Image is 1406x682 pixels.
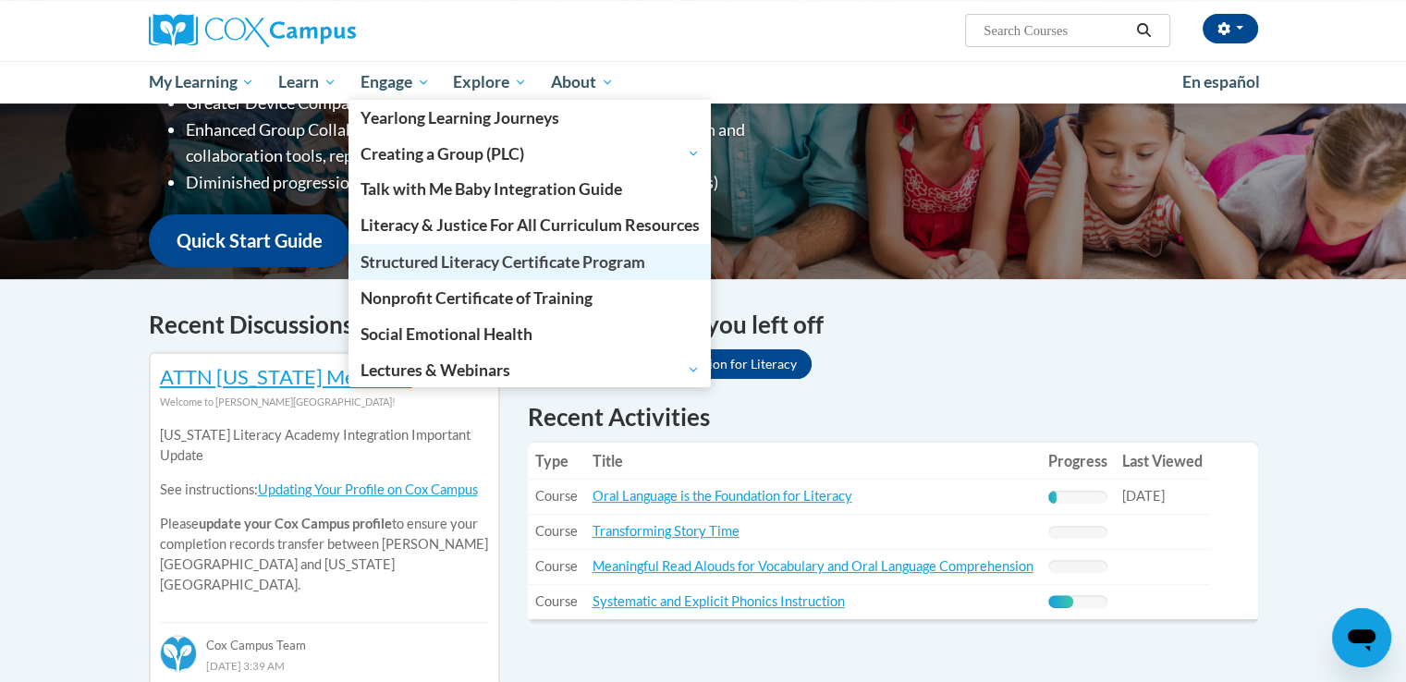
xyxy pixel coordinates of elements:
span: Explore [453,71,527,93]
a: En español [1170,63,1272,102]
button: Account Settings [1203,14,1258,43]
button: Search [1130,19,1157,42]
span: Yearlong Learning Journeys [361,108,559,128]
li: Enhanced Group Collaboration Tools (Action plans, Group communication and collaboration tools, re... [186,116,819,170]
a: About [539,61,626,104]
span: Creating a Group (PLC) [361,142,700,164]
a: Nonprofit Certificate of Training [348,280,712,316]
a: Explore [441,61,539,104]
a: Yearlong Learning Journeys [348,100,712,136]
a: Meaningful Read Alouds for Vocabulary and Oral Language Comprehension [593,558,1033,574]
li: Diminished progression issues (site lag, video stalling, and playback issues) [186,169,819,196]
span: Nonprofit Certificate of Training [361,288,593,308]
span: Social Emotional Health [361,324,532,344]
div: Progress, % [1048,491,1058,504]
a: Structured Literacy Certificate Program [348,244,712,280]
span: En español [1182,72,1260,91]
span: Structured Literacy Certificate Program [361,252,645,272]
a: Literacy & Justice For All Curriculum Resources [348,207,712,243]
a: Social Emotional Health [348,316,712,352]
span: Learn [278,71,336,93]
p: [US_STATE] Literacy Academy Integration Important Update [160,425,489,466]
span: Course [535,488,578,504]
h4: Recent Discussions [149,307,500,343]
a: Lectures & Webinars [348,352,712,387]
a: Engage [348,61,442,104]
img: Cox Campus [149,14,356,47]
b: update your Cox Campus profile [199,516,392,531]
span: About [551,71,614,93]
span: Engage [361,71,430,93]
th: Last Viewed [1115,443,1210,480]
iframe: Button to launch messaging window [1332,608,1391,667]
a: My Learning [137,61,267,104]
div: Progress, % [1048,595,1074,608]
p: See instructions: [160,480,489,500]
span: My Learning [148,71,254,93]
a: Quick Start Guide [149,214,350,267]
th: Type [528,443,585,480]
div: Main menu [121,61,1286,104]
img: Cox Campus Team [160,635,197,672]
h4: Continue where you left off [528,307,1258,343]
a: Learn [266,61,348,104]
a: Creating a Group (PLC) [348,136,712,171]
div: Please to ensure your completion records transfer between [PERSON_NAME][GEOGRAPHIC_DATA] and [US_... [160,412,489,609]
th: Title [585,443,1041,480]
div: Cox Campus Team [160,622,489,655]
input: Search Courses [982,19,1130,42]
a: ATTN [US_STATE] Members [160,364,412,389]
span: Talk with Me Baby Integration Guide [361,179,622,199]
th: Progress [1041,443,1115,480]
a: Updating Your Profile on Cox Campus [258,481,478,497]
span: Lectures & Webinars [361,359,700,381]
a: Transforming Story Time [593,523,740,539]
a: Systematic and Explicit Phonics Instruction [593,593,845,609]
span: Course [535,593,578,609]
div: Welcome to [PERSON_NAME][GEOGRAPHIC_DATA]! [160,392,489,412]
h1: Recent Activities [528,400,1258,433]
div: [DATE] 3:39 AM [160,655,489,676]
a: Oral Language is the Foundation for Literacy [593,488,852,504]
a: Talk with Me Baby Integration Guide [348,171,712,207]
span: Literacy & Justice For All Curriculum Resources [361,215,700,235]
a: Cox Campus [149,14,500,47]
span: [DATE] [1122,488,1165,504]
span: Course [535,558,578,574]
span: Course [535,523,578,539]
